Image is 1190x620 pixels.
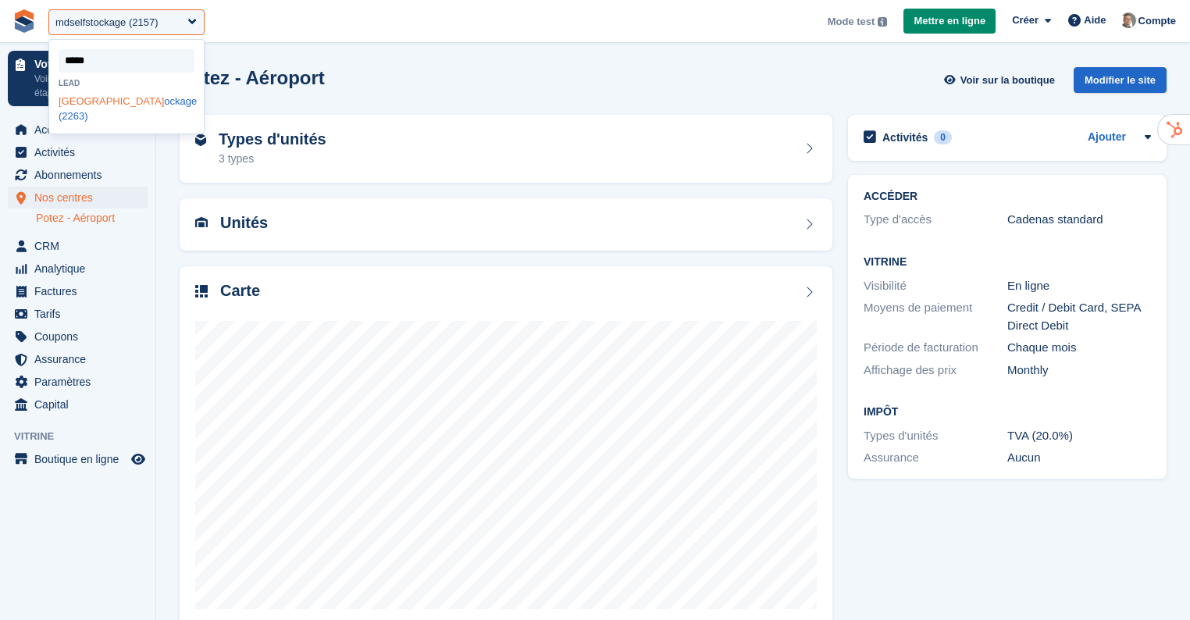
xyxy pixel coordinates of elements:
[864,427,1007,445] div: Types d'unités
[1074,67,1167,99] a: Modifier le site
[34,187,128,208] span: Nos centres
[864,277,1007,295] div: Visibilité
[1074,67,1167,93] div: Modifier le site
[1084,12,1106,28] span: Aide
[34,448,128,470] span: Boutique en ligne
[34,280,128,302] span: Factures
[1138,13,1176,29] span: Compte
[129,450,148,469] a: Boutique d'aperçu
[34,348,128,370] span: Assurance
[220,282,260,300] h2: Carte
[864,449,1007,467] div: Assurance
[49,79,204,87] div: Lead
[828,14,875,30] span: Mode test
[34,303,128,325] span: Tarifs
[864,339,1007,357] div: Période de facturation
[864,299,1007,334] div: Moyens de paiement
[1007,299,1151,334] div: Credit / Debit Card, SEPA Direct Debit
[8,280,148,302] a: menu
[878,17,887,27] img: icon-info-grey-7440780725fd019a000dd9b08b2336e03edf1995a4989e88bcd33f0948082b44.svg
[55,15,159,30] div: mdselfstockage (2157)
[8,119,148,141] a: menu
[219,130,326,148] h2: Types d'unités
[864,256,1151,269] h2: Vitrine
[882,130,928,144] h2: Activités
[180,67,325,88] h2: Potez - Aéroport
[934,130,952,144] div: 0
[1007,211,1151,229] div: Cadenas standard
[34,394,128,415] span: Capital
[1007,427,1151,445] div: TVA (20.0%)
[8,258,148,280] a: menu
[195,217,208,228] img: unit-icn-7be61d7bf1b0ce9d3e12c5938cc71ed9869f7b940bace4675aadf7bd6d80202e.svg
[12,9,36,33] img: stora-icon-8386f47178a22dfd0bd8f6a31ec36ba5ce8667c1dd55bd0f319d3a0aa187defe.svg
[34,258,128,280] span: Analytique
[942,67,1061,93] a: Voir sur la boutique
[8,303,148,325] a: menu
[1007,449,1151,467] div: Aucun
[8,187,148,208] a: menu
[1012,12,1039,28] span: Créer
[195,134,206,146] img: unit-type-icn-2b2737a686de81e16bb02015468b77c625bbabd49415b5ef34ead5e3b44a266d.svg
[8,235,148,257] a: menu
[960,73,1055,88] span: Voir sur la boutique
[903,9,996,34] a: Mettre en ligne
[8,51,148,106] a: Votre intégration Voir les prochaines étapes
[59,95,164,107] span: [GEOGRAPHIC_DATA]
[220,214,268,232] h2: Unités
[36,211,148,226] a: Potez - Aéroport
[180,198,832,251] a: Unités
[34,235,128,257] span: CRM
[195,285,208,298] img: map-icn-33ee37083ee616e46c38cad1a60f524a97daa1e2b2c8c0bc3eb3415660979fc1.svg
[914,13,985,29] span: Mettre en ligne
[34,72,127,100] p: Voir les prochaines étapes
[1121,12,1136,28] img: Sebastien Bonnier
[864,406,1151,419] h2: Impôt
[34,141,128,163] span: Activités
[34,326,128,347] span: Coupons
[864,191,1151,203] h2: ACCÉDER
[14,429,155,444] span: Vitrine
[49,91,204,127] div: ockage (2263)
[8,448,148,470] a: menu
[219,151,326,167] div: 3 types
[8,371,148,393] a: menu
[180,115,832,184] a: Types d'unités 3 types
[8,394,148,415] a: menu
[34,164,128,186] span: Abonnements
[34,119,128,141] span: Accueil
[1007,339,1151,357] div: Chaque mois
[864,362,1007,379] div: Affichage des prix
[8,326,148,347] a: menu
[8,164,148,186] a: menu
[1088,129,1126,147] a: Ajouter
[8,348,148,370] a: menu
[864,211,1007,229] div: Type d'accès
[8,141,148,163] a: menu
[34,59,127,69] p: Votre intégration
[1007,277,1151,295] div: En ligne
[34,371,128,393] span: Paramètres
[1007,362,1151,379] div: Monthly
